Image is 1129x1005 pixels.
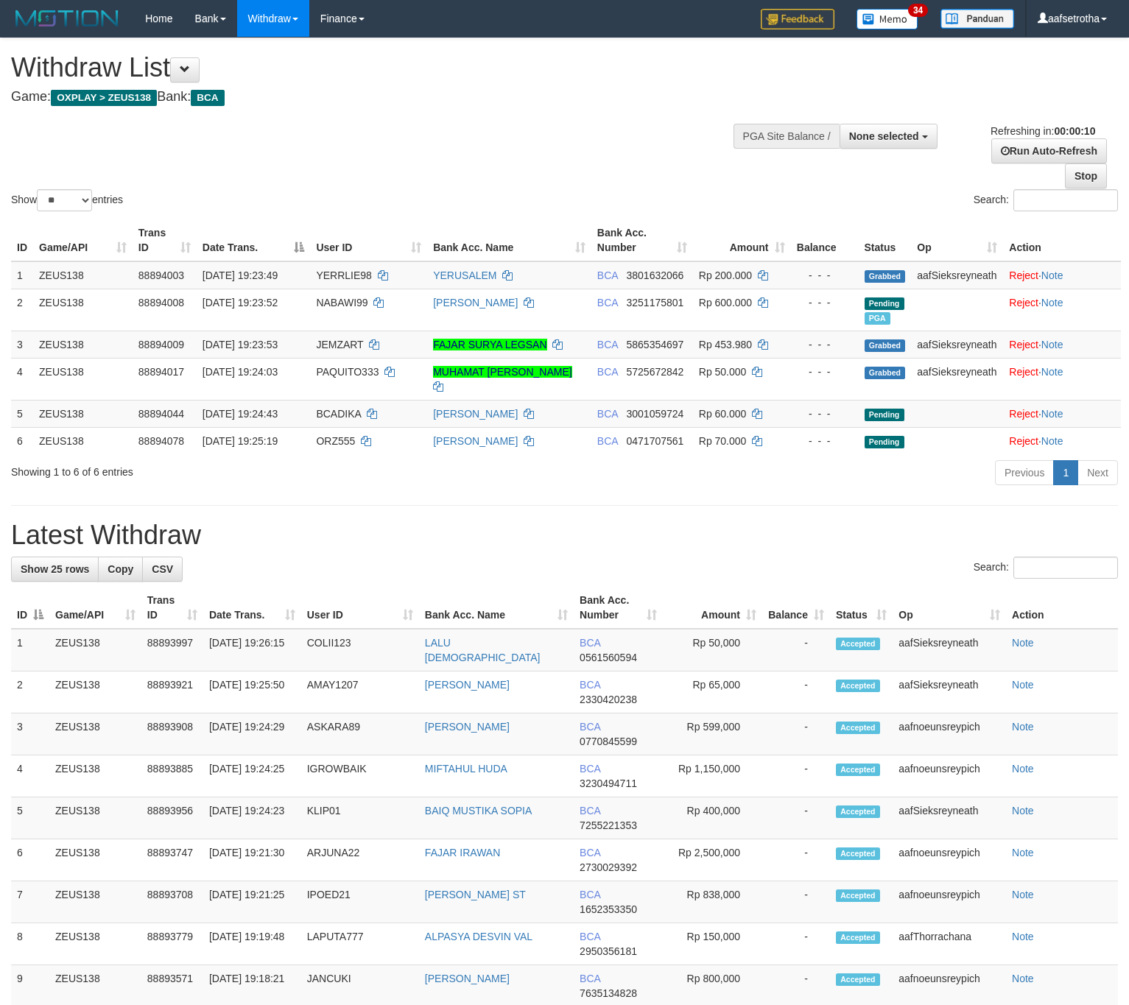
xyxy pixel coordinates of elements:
span: 88894008 [138,297,184,308]
strong: 00:00:10 [1054,125,1095,137]
td: aafSieksreyneath [893,671,1006,713]
th: ID [11,219,33,261]
td: - [762,629,830,671]
span: Accepted [836,722,880,734]
span: Copy 7635134828 to clipboard [580,987,637,999]
a: Run Auto-Refresh [991,138,1107,163]
td: ZEUS138 [33,331,133,358]
a: 1 [1053,460,1078,485]
td: LAPUTA777 [301,923,419,965]
span: Copy 0561560594 to clipboard [580,652,637,663]
span: Grabbed [865,339,906,352]
td: Rp 50,000 [663,629,762,671]
span: Copy 2950356181 to clipboard [580,945,637,957]
span: Pending [865,409,904,421]
span: [DATE] 19:25:19 [203,435,278,447]
a: [PERSON_NAME] [425,679,510,691]
a: Note [1041,297,1063,308]
a: Note [1012,679,1034,691]
span: Copy 5725672842 to clipboard [626,366,683,378]
span: Rp 50.000 [699,366,747,378]
select: Showentries [37,189,92,211]
span: Rp 600.000 [699,297,752,308]
span: Copy 5865354697 to clipboard [626,339,683,350]
span: BCA [191,90,224,106]
td: ZEUS138 [49,923,141,965]
td: 88893921 [141,671,203,713]
td: IPOED21 [301,881,419,923]
td: 2 [11,671,49,713]
label: Search: [974,557,1118,579]
td: - [762,755,830,797]
a: Note [1041,339,1063,350]
span: Copy 2330420238 to clipboard [580,694,637,705]
span: BCA [580,679,600,691]
td: 88893779 [141,923,203,965]
span: Refreshing in: [991,125,1095,137]
a: Note [1012,805,1034,817]
span: BCA [580,973,600,984]
span: Accepted [836,805,880,818]
div: - - - [797,434,853,448]
a: Show 25 rows [11,557,99,582]
a: [PERSON_NAME] [433,408,518,420]
span: CSV [152,563,173,575]
span: BCA [597,339,618,350]
img: panduan.png [940,9,1014,29]
a: BAIQ MUSTIKA SOPIA [425,805,532,817]
th: Op: activate to sort column ascending [893,587,1006,629]
span: [DATE] 19:23:53 [203,339,278,350]
th: Trans ID: activate to sort column ascending [133,219,197,261]
a: Note [1012,931,1034,942]
td: aafSieksreyneath [911,331,1003,358]
td: Rp 2,500,000 [663,839,762,881]
img: MOTION_logo.png [11,7,123,29]
a: Reject [1009,269,1038,281]
td: 7 [11,881,49,923]
h1: Latest Withdraw [11,521,1118,550]
span: BCA [597,408,618,420]
th: Action [1006,587,1118,629]
span: Copy 1652353350 to clipboard [580,903,637,915]
a: Note [1041,269,1063,281]
td: ARJUNA22 [301,839,419,881]
span: Accepted [836,973,880,986]
a: Note [1012,973,1034,984]
td: 88893997 [141,629,203,671]
th: Date Trans.: activate to sort column ascending [203,587,301,629]
a: Note [1012,721,1034,733]
th: ID: activate to sort column descending [11,587,49,629]
td: ZEUS138 [33,358,133,400]
span: Copy 2730029392 to clipboard [580,861,637,873]
th: Amount: activate to sort column ascending [663,587,762,629]
td: aafnoeunsreypich [893,755,1006,797]
span: Marked by aafnoeunsreypich [865,312,890,325]
div: - - - [797,337,853,352]
span: Accepted [836,847,880,860]
td: 4 [11,755,49,797]
span: Pending [865,297,904,310]
td: · [1003,331,1121,358]
td: AMAY1207 [301,671,419,713]
td: 2 [11,289,33,331]
td: · [1003,358,1121,400]
span: 34 [908,4,928,17]
td: 88893747 [141,839,203,881]
td: Rp 599,000 [663,713,762,755]
td: [DATE] 19:24:23 [203,797,301,839]
td: ZEUS138 [49,839,141,881]
span: BCA [580,721,600,733]
td: 6 [11,427,33,454]
span: Rp 453.980 [699,339,752,350]
td: Rp 400,000 [663,797,762,839]
td: aafnoeunsreypich [893,839,1006,881]
th: Game/API: activate to sort column ascending [33,219,133,261]
td: 1 [11,629,49,671]
span: Show 25 rows [21,563,89,575]
td: ZEUS138 [33,261,133,289]
th: Status: activate to sort column ascending [830,587,893,629]
span: Copy 3230494711 to clipboard [580,777,637,789]
td: 3 [11,331,33,358]
a: ALPASYA DESVIN VAL [425,931,532,942]
span: BCA [597,435,618,447]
